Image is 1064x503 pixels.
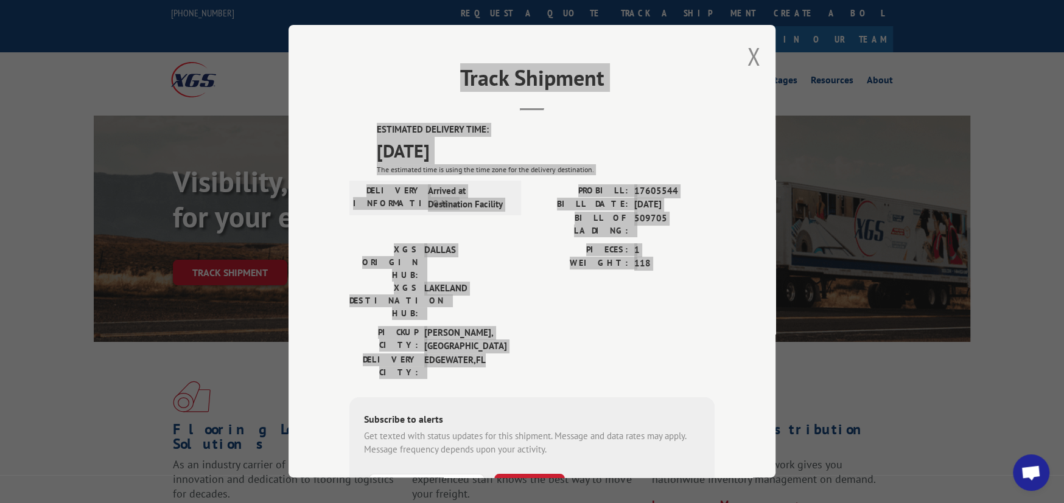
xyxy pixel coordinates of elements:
[532,198,628,212] label: BILL DATE:
[349,353,418,379] label: DELIVERY CITY:
[747,40,760,72] button: Close modal
[532,184,628,198] label: PROBILL:
[634,184,715,198] span: 17605544
[349,243,418,282] label: XGS ORIGIN HUB:
[532,212,628,237] label: BILL OF LADING:
[364,412,700,429] div: Subscribe to alerts
[1013,454,1049,491] div: Open chat
[424,243,506,282] span: DALLAS
[377,164,715,175] div: The estimated time is using the time zone for the delivery destination.
[428,184,510,212] span: Arrived at Destination Facility
[349,282,418,320] label: XGS DESTINATION HUB:
[424,282,506,320] span: LAKELAND
[424,353,506,379] span: EDGEWATER , FL
[424,326,506,353] span: [PERSON_NAME] , [GEOGRAPHIC_DATA]
[369,474,485,499] input: Phone Number
[353,184,422,212] label: DELIVERY INFORMATION:
[349,69,715,92] h2: Track Shipment
[532,243,628,257] label: PIECES:
[532,257,628,271] label: WEIGHT:
[364,429,700,457] div: Get texted with status updates for this shipment. Message and data rates may apply. Message frequ...
[349,326,418,353] label: PICKUP CITY:
[634,198,715,212] span: [DATE]
[494,474,565,499] button: SUBSCRIBE
[377,123,715,137] label: ESTIMATED DELIVERY TIME:
[377,137,715,164] span: [DATE]
[634,257,715,271] span: 118
[634,243,715,257] span: 1
[634,212,715,237] span: 509705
